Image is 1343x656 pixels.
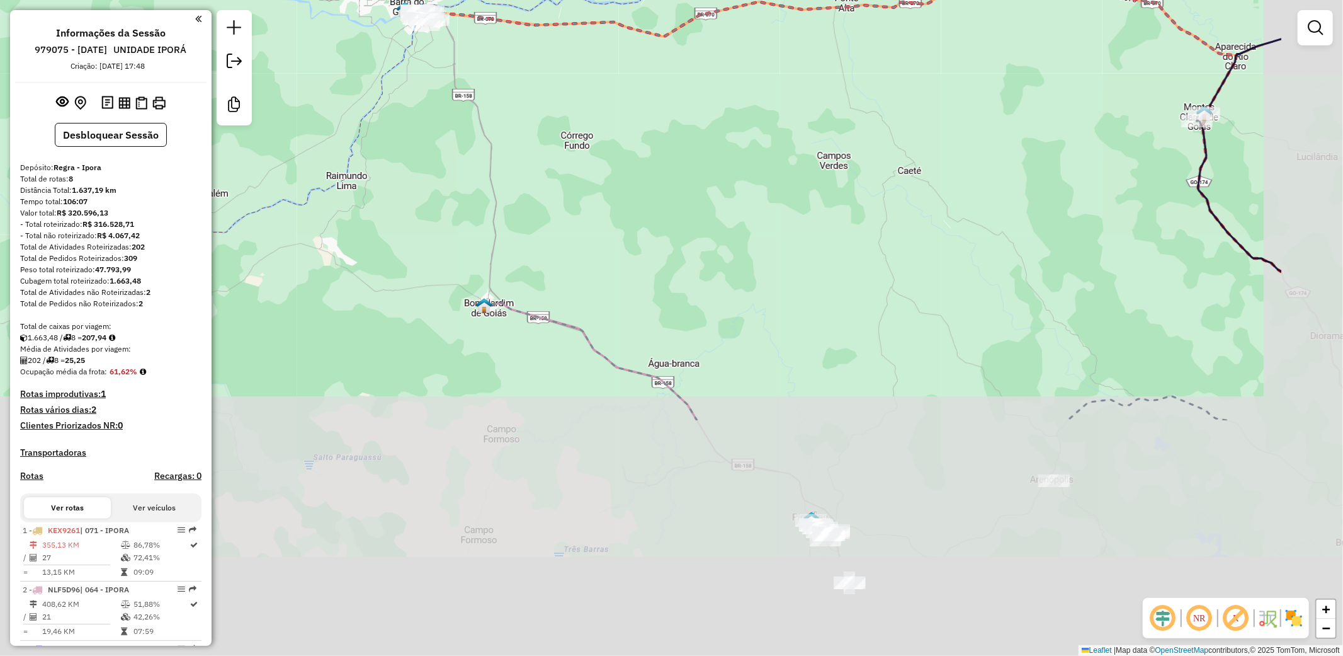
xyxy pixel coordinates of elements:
[476,297,492,314] img: PA - Bom Jardim
[133,611,190,623] td: 42,26%
[20,389,201,400] h4: Rotas improdutivas:
[23,585,129,594] span: 2 -
[121,613,130,621] i: % de utilização da cubagem
[189,585,196,593] em: Rota exportada
[118,420,123,431] strong: 0
[121,601,130,608] i: % de utilização do peso
[65,60,150,72] div: Criação: [DATE] 17:48
[133,94,150,112] button: Visualizar Romaneio
[56,27,166,39] h4: Informações da Sessão
[146,287,150,297] strong: 2
[20,357,28,364] i: Total de Atividades
[72,93,89,113] button: Centralizar mapa no depósito ou ponto de apoio
[82,219,134,229] strong: R$ 316.528,71
[150,94,168,112] button: Imprimir Rotas
[133,566,190,578] td: 09:09
[222,92,247,120] a: Criar modelo
[30,554,37,561] i: Total de Atividades
[72,185,116,195] strong: 1.637,19 km
[20,185,201,196] div: Distância Total:
[110,276,141,285] strong: 1.663,48
[57,208,108,217] strong: R$ 320.596,13
[133,539,190,551] td: 86,78%
[42,611,120,623] td: 21
[178,645,185,652] em: Opções
[24,497,111,519] button: Ver rotas
[20,264,201,275] div: Peso total roteirizado:
[63,334,71,342] i: Total de rotas
[99,93,116,113] button: Logs desbloquear sessão
[121,554,130,561] i: % de utilização da cubagem
[23,526,129,535] span: 1 -
[97,231,140,240] strong: R$ 4.067,42
[20,405,201,415] h4: Rotas vários dias:
[1322,601,1330,617] span: +
[20,355,201,366] div: 202 / 8 =
[20,230,201,241] div: - Total não roteirizado:
[20,321,201,332] div: Total de caixas por viagem:
[54,93,72,113] button: Exibir sessão original
[23,644,130,653] span: 3 -
[1148,603,1178,633] span: Ocultar deslocamento
[20,287,201,298] div: Total de Atividades não Roteirizadas:
[46,357,54,364] i: Total de rotas
[178,526,185,534] em: Opções
[63,197,88,206] strong: 106:07
[20,471,43,481] a: Rotas
[189,526,196,534] em: Rota exportada
[121,628,127,635] i: Tempo total em rota
[42,566,120,578] td: 13,15 KM
[195,11,201,26] a: Clique aqui para minimizar o painel
[191,601,198,608] i: Rota otimizada
[414,3,430,19] img: PA - Aragarças
[116,94,133,111] button: Visualizar relatório de Roteirização
[1257,608,1278,628] img: Fluxo de ruas
[1079,645,1343,656] div: Map data © contributors,© 2025 TomTom, Microsoft
[69,174,73,183] strong: 8
[111,497,198,519] button: Ver veículos
[803,511,820,527] img: Piranhas
[48,526,80,535] span: KEX9261
[20,447,201,458] h4: Transportadoras
[20,173,201,185] div: Total de rotas:
[80,585,129,594] span: | 064 - IPORA
[30,613,37,621] i: Total de Atividades
[20,253,201,264] div: Total de Pedidos Roteirizados:
[154,471,201,481] h4: Recargas: 0
[1038,475,1070,487] div: Atividade não roteirizada - SUP TRADICAO
[23,566,29,578] td: =
[189,645,196,652] em: Rota exportada
[140,368,146,376] em: Média calculada utilizando a maior ocupação (%Peso ou %Cubagem) de cada rota da sessão. Rotas cro...
[20,332,201,343] div: 1.663,48 / 8 =
[133,625,190,638] td: 07:59
[114,44,187,55] h6: UNIDADE IPORÁ
[1082,646,1112,655] a: Leaflet
[20,367,107,376] span: Ocupação média da frota:
[80,526,129,535] span: | 071 - IPORA
[1221,603,1251,633] span: Exibir rótulo
[82,333,106,342] strong: 207,94
[109,334,115,342] i: Meta Caixas/viagem: 1,00 Diferença: 206,94
[20,196,201,207] div: Tempo total:
[20,343,201,355] div: Média de Atividades por viagem:
[133,551,190,564] td: 72,41%
[23,625,29,638] td: =
[132,242,145,251] strong: 202
[121,568,127,576] i: Tempo total em rota
[191,541,198,549] i: Rota otimizada
[55,123,167,147] button: Desbloquear Sessão
[139,299,143,308] strong: 2
[91,404,96,415] strong: 2
[1317,600,1335,619] a: Zoom in
[1317,619,1335,638] a: Zoom out
[65,355,85,365] strong: 25,25
[23,551,29,564] td: /
[95,265,131,274] strong: 47.793,99
[222,49,247,77] a: Exportar sessão
[110,367,137,376] strong: 61,62%
[30,541,37,549] i: Distância Total
[101,388,106,400] strong: 1
[178,585,185,593] em: Opções
[1184,603,1215,633] span: Ocultar NR
[1303,15,1328,40] a: Exibir filtros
